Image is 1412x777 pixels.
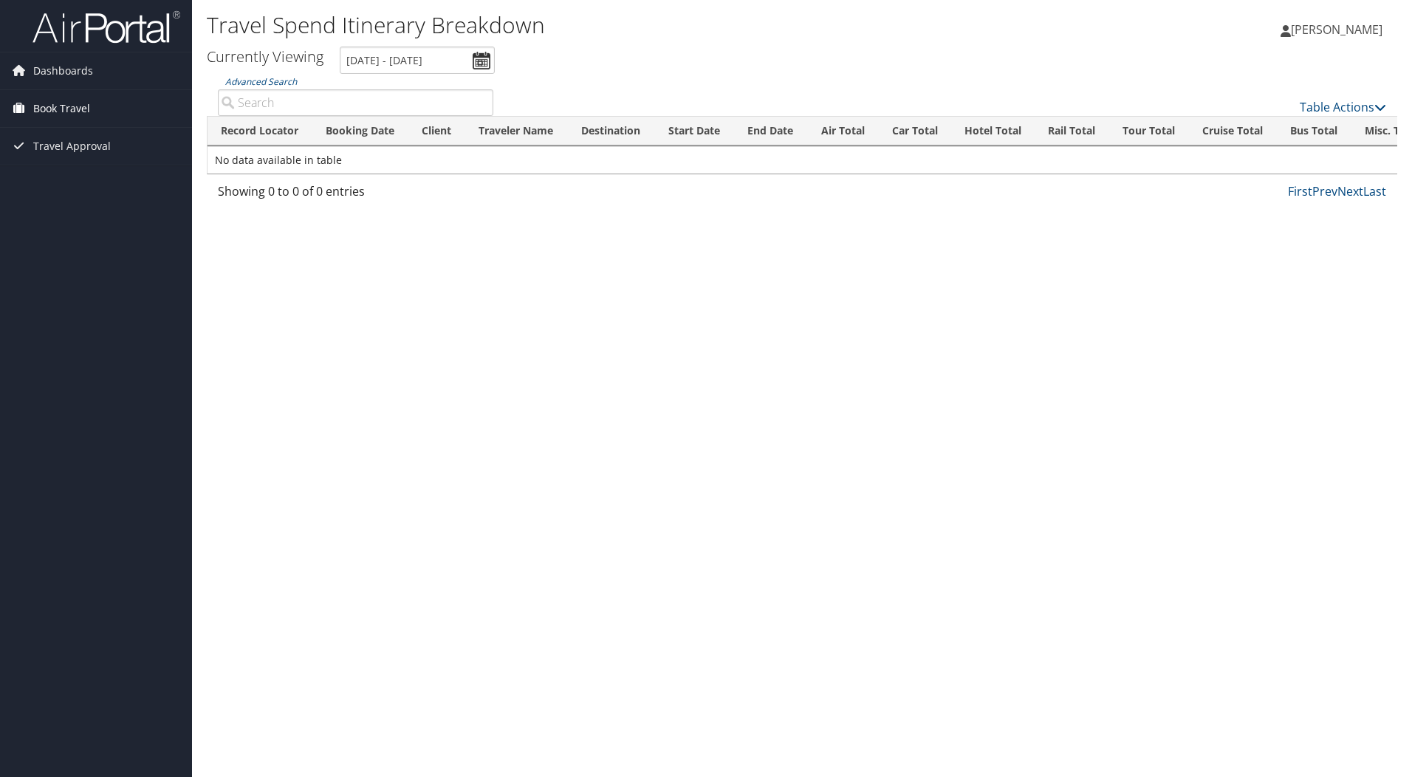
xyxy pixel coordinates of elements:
span: Book Travel [33,90,90,127]
th: Traveler Name: activate to sort column ascending [465,117,569,146]
th: Hotel Total: activate to sort column ascending [951,117,1035,146]
th: Rail Total: activate to sort column ascending [1035,117,1109,146]
h3: Currently Viewing [207,47,323,66]
th: Destination: activate to sort column ascending [568,117,655,146]
th: Start Date: activate to sort column ascending [655,117,734,146]
h1: Travel Spend Itinerary Breakdown [207,10,1001,41]
a: Next [1337,183,1363,199]
input: [DATE] - [DATE] [340,47,495,74]
a: Advanced Search [225,75,297,88]
a: First [1288,183,1312,199]
th: Bus Total: activate to sort column ascending [1276,117,1351,146]
img: airportal-logo.png [32,10,180,44]
a: [PERSON_NAME] [1281,7,1397,52]
span: Dashboards [33,52,93,89]
a: Table Actions [1300,99,1386,115]
th: Cruise Total: activate to sort column ascending [1188,117,1276,146]
input: Advanced Search [218,89,493,116]
th: Record Locator: activate to sort column ascending [208,117,312,146]
a: Last [1363,183,1386,199]
th: Car Total: activate to sort column ascending [878,117,951,146]
a: Prev [1312,183,1337,199]
th: Tour Total: activate to sort column ascending [1108,117,1188,146]
th: Air Total: activate to sort column ascending [807,117,878,146]
th: Client: activate to sort column ascending [408,117,465,146]
th: End Date: activate to sort column ascending [734,117,807,146]
div: Showing 0 to 0 of 0 entries [218,182,493,208]
th: Booking Date: activate to sort column ascending [312,117,408,146]
span: [PERSON_NAME] [1291,21,1382,38]
span: Travel Approval [33,128,111,165]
